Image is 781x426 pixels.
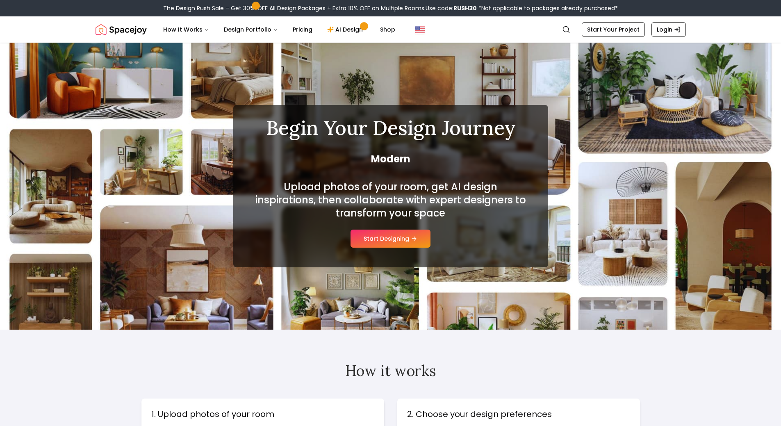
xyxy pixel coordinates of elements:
button: Start Designing [351,230,430,248]
button: Design Portfolio [217,21,285,38]
span: *Not applicable to packages already purchased* [477,4,618,12]
a: Login [651,22,686,37]
h2: How it works [141,362,640,379]
span: Use code: [426,4,477,12]
button: How It Works [157,21,216,38]
span: Modern [253,153,528,166]
img: United States [415,25,425,34]
b: RUSH30 [453,4,477,12]
img: Spacejoy Logo [96,21,147,38]
a: Spacejoy [96,21,147,38]
a: AI Design [321,21,372,38]
nav: Main [157,21,402,38]
h2: Upload photos of your room, get AI design inspirations, then collaborate with expert designers to... [253,180,528,220]
div: The Design Rush Sale – Get 30% OFF All Design Packages + Extra 10% OFF on Multiple Rooms. [163,4,618,12]
a: Shop [373,21,402,38]
h3: 1. Upload photos of your room [151,408,374,420]
h3: 2. Choose your design preferences [407,408,630,420]
a: Pricing [286,21,319,38]
a: Start Your Project [582,22,645,37]
h1: Begin Your Design Journey [253,118,528,138]
nav: Global [96,16,686,43]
